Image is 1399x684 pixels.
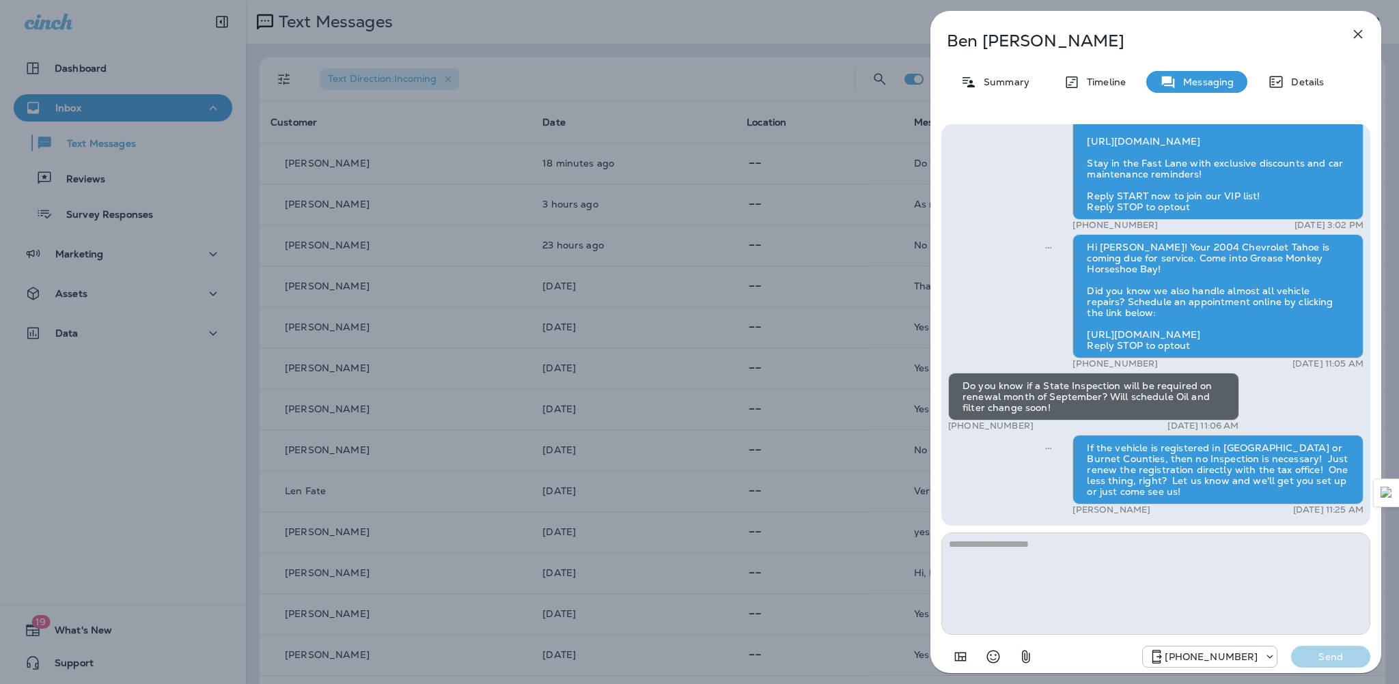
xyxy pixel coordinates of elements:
[1045,240,1052,253] span: Sent
[1080,76,1126,87] p: Timeline
[1072,504,1150,515] p: [PERSON_NAME]
[1143,649,1277,665] div: +1 (830) 223-2883
[948,421,1034,431] p: [PHONE_NUMBER]
[1072,234,1363,358] div: Hi [PERSON_NAME]! Your 2004 Chevrolet Tahoe is coming due for service. Come into Grease Monkey Ho...
[1072,358,1158,369] p: [PHONE_NUMBER]
[980,643,1007,670] button: Select an emoji
[947,643,974,670] button: Add in a premade template
[1165,651,1258,662] p: [PHONE_NUMBER]
[1072,220,1158,231] p: [PHONE_NUMBER]
[947,31,1320,51] p: Ben [PERSON_NAME]
[1293,504,1363,515] p: [DATE] 11:25 AM
[977,76,1029,87] p: Summary
[1176,76,1234,87] p: Messaging
[948,373,1239,421] div: Do you know if a State Inspection will be required on renewal month of September? Will schedule O...
[1167,421,1238,431] p: [DATE] 11:06 AM
[1381,487,1393,499] img: Detect Auto
[1072,55,1363,220] div: [PERSON_NAME], Thank you for visiting Grease Monkey! We’d love to hear about your experience. Ple...
[1294,220,1363,231] p: [DATE] 3:02 PM
[1072,435,1363,504] div: If the vehicle is registered in [GEOGRAPHIC_DATA] or Burnet Counties, then no Inspection is neces...
[1045,441,1052,453] span: Sent
[1284,76,1324,87] p: Details
[1292,358,1363,369] p: [DATE] 11:05 AM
